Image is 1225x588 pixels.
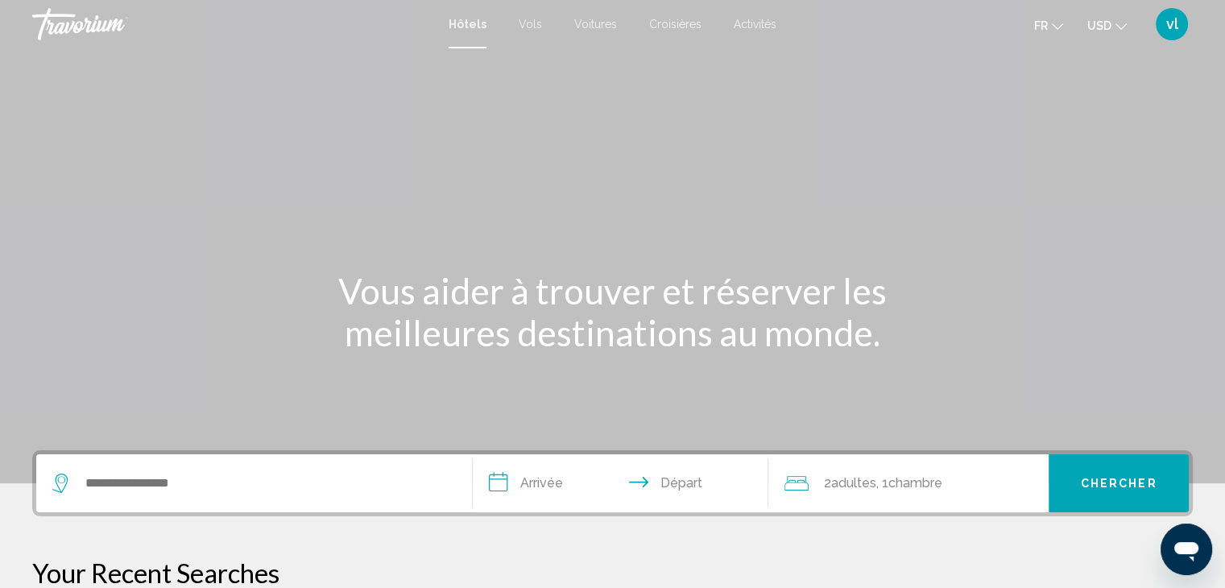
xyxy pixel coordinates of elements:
button: Change language [1034,14,1063,37]
span: Adultes [830,475,875,491]
button: User Menu [1151,7,1193,41]
a: Hôtels [449,18,486,31]
span: vl [1166,16,1178,32]
button: Change currency [1087,14,1127,37]
span: , 1 [875,472,942,495]
button: Chercher [1049,454,1189,512]
h1: Vous aider à trouver et réserver les meilleures destinations au monde. [311,270,915,354]
span: Chercher [1081,478,1157,491]
a: Voitures [574,18,617,31]
iframe: Bouton de lancement de la fenêtre de messagerie [1161,524,1212,575]
span: Chambre [888,475,942,491]
a: Croisières [649,18,701,31]
button: Check in and out dates [473,454,769,512]
button: Travelers: 2 adults, 0 children [768,454,1049,512]
span: USD [1087,19,1111,32]
a: Vols [519,18,542,31]
div: Search widget [36,454,1189,512]
a: Travorium [32,8,432,40]
span: 2 [823,472,875,495]
a: Activités [734,18,776,31]
span: fr [1034,19,1048,32]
